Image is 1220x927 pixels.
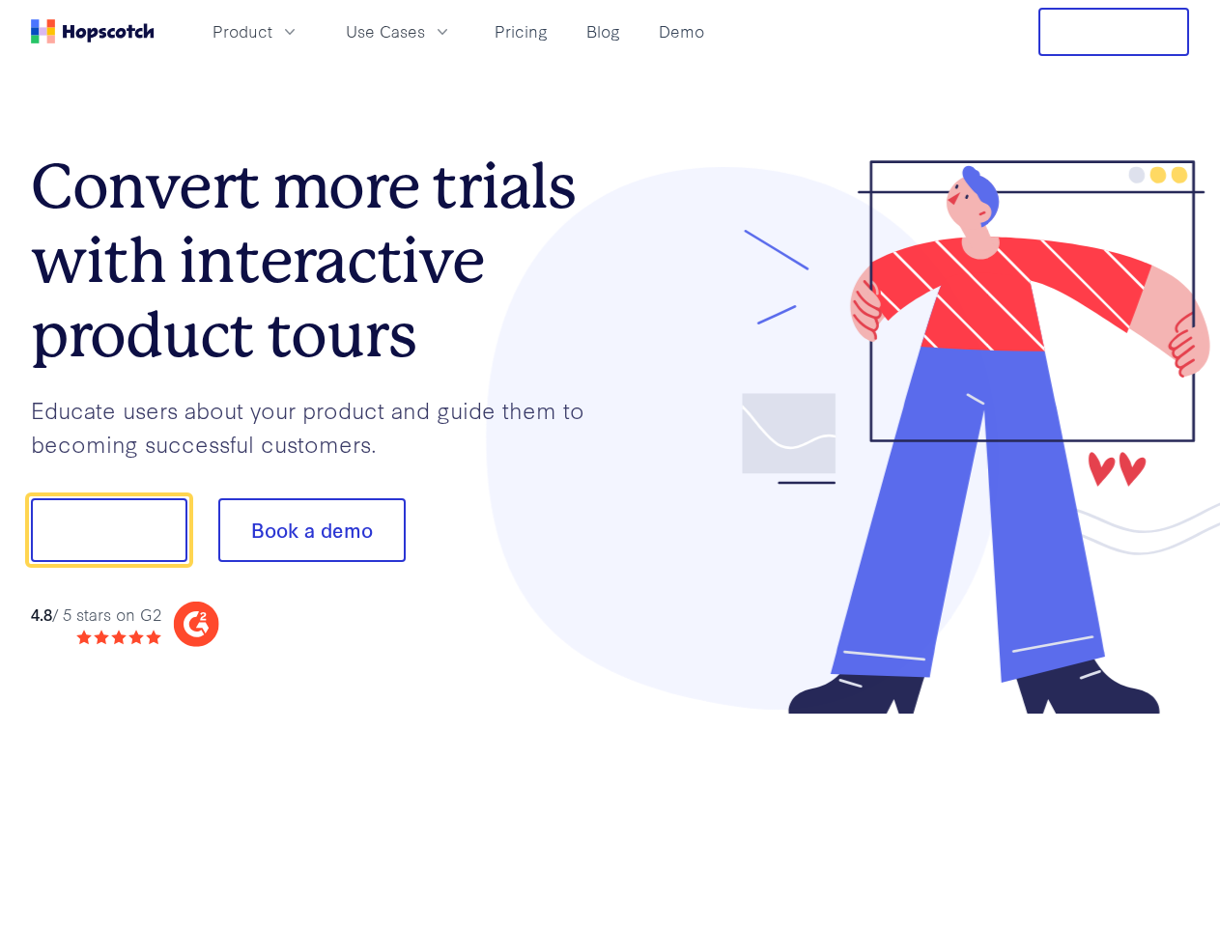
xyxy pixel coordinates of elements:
strong: 4.8 [31,603,52,625]
a: Blog [579,15,628,47]
button: Show me! [31,498,187,562]
button: Book a demo [218,498,406,562]
a: Home [31,19,155,43]
button: Free Trial [1038,8,1189,56]
span: Product [213,19,272,43]
button: Use Cases [334,15,464,47]
span: Use Cases [346,19,425,43]
p: Educate users about your product and guide them to becoming successful customers. [31,393,610,460]
div: / 5 stars on G2 [31,603,161,627]
a: Demo [651,15,712,47]
h1: Convert more trials with interactive product tours [31,150,610,372]
button: Product [201,15,311,47]
a: Pricing [487,15,555,47]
